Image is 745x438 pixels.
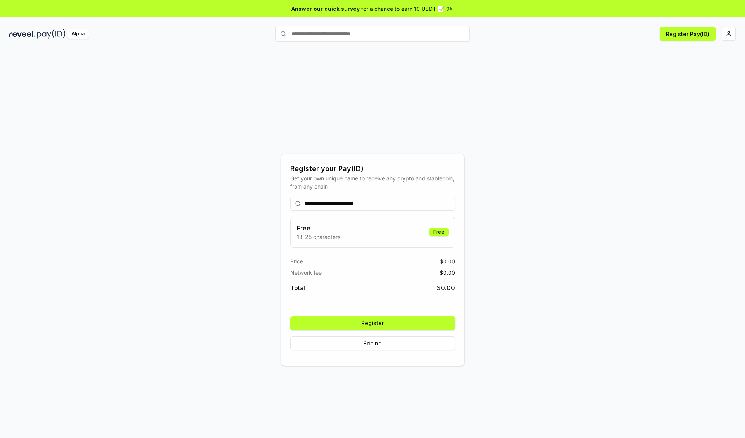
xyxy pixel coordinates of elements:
[297,233,340,241] p: 13-25 characters
[290,174,455,190] div: Get your own unique name to receive any crypto and stablecoin, from any chain
[37,29,66,39] img: pay_id
[361,5,444,13] span: for a chance to earn 10 USDT 📝
[290,316,455,330] button: Register
[440,257,455,265] span: $ 0.00
[290,268,322,277] span: Network fee
[660,27,716,41] button: Register Pay(ID)
[297,223,340,233] h3: Free
[440,268,455,277] span: $ 0.00
[437,283,455,293] span: $ 0.00
[429,228,449,236] div: Free
[67,29,89,39] div: Alpha
[291,5,360,13] span: Answer our quick survey
[290,163,455,174] div: Register your Pay(ID)
[9,29,35,39] img: reveel_dark
[290,336,455,350] button: Pricing
[290,257,303,265] span: Price
[290,283,305,293] span: Total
